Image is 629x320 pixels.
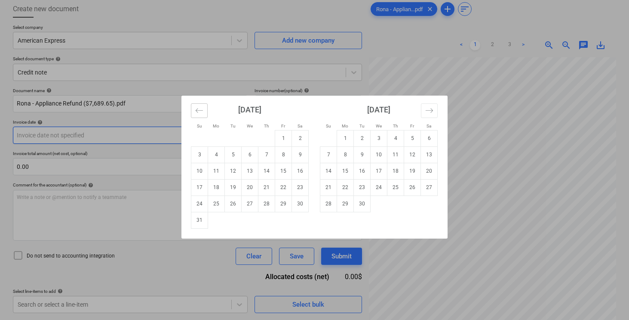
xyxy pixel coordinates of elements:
[421,103,438,118] button: Move forward to switch to the next month.
[387,179,404,196] td: Thursday, September 25, 2025
[213,124,219,128] small: Mo
[404,130,421,146] td: Friday, September 5, 2025
[208,163,225,179] td: Monday, August 11, 2025
[275,146,292,163] td: Friday, August 8, 2025
[230,124,236,128] small: Tu
[337,163,354,179] td: Monday, September 15, 2025
[337,179,354,196] td: Monday, September 22, 2025
[258,179,275,196] td: Thursday, August 21, 2025
[354,179,371,196] td: Tuesday, September 23, 2025
[242,196,258,212] td: Wednesday, August 27, 2025
[292,146,309,163] td: Saturday, August 9, 2025
[225,196,242,212] td: Tuesday, August 26, 2025
[371,179,387,196] td: Wednesday, September 24, 2025
[181,96,448,239] div: Calendar
[426,124,431,128] small: Sa
[258,196,275,212] td: Thursday, August 28, 2025
[292,163,309,179] td: Saturday, August 16, 2025
[225,146,242,163] td: Tuesday, August 5, 2025
[242,179,258,196] td: Wednesday, August 20, 2025
[359,124,365,128] small: Tu
[421,179,438,196] td: Saturday, September 27, 2025
[371,130,387,146] td: Wednesday, September 3, 2025
[354,196,371,212] td: Tuesday, September 30, 2025
[337,146,354,163] td: Monday, September 8, 2025
[404,163,421,179] td: Friday, September 19, 2025
[387,130,404,146] td: Thursday, September 4, 2025
[371,146,387,163] td: Wednesday, September 10, 2025
[410,124,414,128] small: Fr
[337,130,354,146] td: Monday, September 1, 2025
[225,163,242,179] td: Tuesday, August 12, 2025
[264,124,269,128] small: Th
[320,179,337,196] td: Sunday, September 21, 2025
[242,163,258,179] td: Wednesday, August 13, 2025
[404,179,421,196] td: Friday, September 26, 2025
[354,130,371,146] td: Tuesday, September 2, 2025
[208,196,225,212] td: Monday, August 25, 2025
[404,146,421,163] td: Friday, September 12, 2025
[292,196,309,212] td: Saturday, August 30, 2025
[275,196,292,212] td: Friday, August 29, 2025
[354,146,371,163] td: Tuesday, September 9, 2025
[238,105,261,114] strong: [DATE]
[191,212,208,228] td: Sunday, August 31, 2025
[421,146,438,163] td: Saturday, September 13, 2025
[258,146,275,163] td: Thursday, August 7, 2025
[281,124,285,128] small: Fr
[275,179,292,196] td: Friday, August 22, 2025
[421,163,438,179] td: Saturday, September 20, 2025
[387,146,404,163] td: Thursday, September 11, 2025
[586,279,629,320] iframe: Chat Widget
[376,124,382,128] small: We
[320,196,337,212] td: Sunday, September 28, 2025
[393,124,398,128] small: Th
[191,146,208,163] td: Sunday, August 3, 2025
[320,163,337,179] td: Sunday, September 14, 2025
[371,163,387,179] td: Wednesday, September 17, 2025
[298,124,302,128] small: Sa
[208,179,225,196] td: Monday, August 18, 2025
[292,179,309,196] td: Saturday, August 23, 2025
[367,105,390,114] strong: [DATE]
[292,130,309,146] td: Saturday, August 2, 2025
[191,163,208,179] td: Sunday, August 10, 2025
[275,130,292,146] td: Friday, August 1, 2025
[191,179,208,196] td: Sunday, August 17, 2025
[191,196,208,212] td: Sunday, August 24, 2025
[320,146,337,163] td: Sunday, September 7, 2025
[242,146,258,163] td: Wednesday, August 6, 2025
[258,163,275,179] td: Thursday, August 14, 2025
[197,124,202,128] small: Su
[354,163,371,179] td: Tuesday, September 16, 2025
[337,196,354,212] td: Monday, September 29, 2025
[326,124,331,128] small: Su
[208,146,225,163] td: Monday, August 4, 2025
[275,163,292,179] td: Friday, August 15, 2025
[247,124,253,128] small: We
[421,130,438,146] td: Saturday, September 6, 2025
[225,179,242,196] td: Tuesday, August 19, 2025
[387,163,404,179] td: Thursday, September 18, 2025
[191,103,208,118] button: Move backward to switch to the previous month.
[342,124,348,128] small: Mo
